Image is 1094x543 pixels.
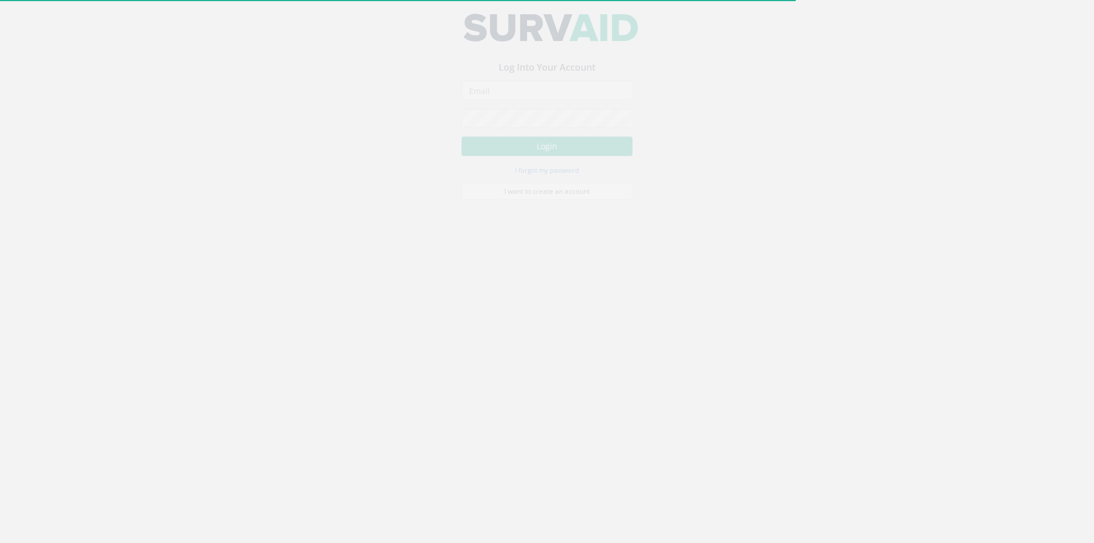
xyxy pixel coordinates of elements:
h3: Log Into Your Account [462,72,632,82]
a: I forgot my password [515,174,579,184]
a: I want to create an account [462,192,632,209]
button: Login [462,146,632,165]
small: I forgot my password [515,175,579,183]
input: Email [462,90,632,109]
